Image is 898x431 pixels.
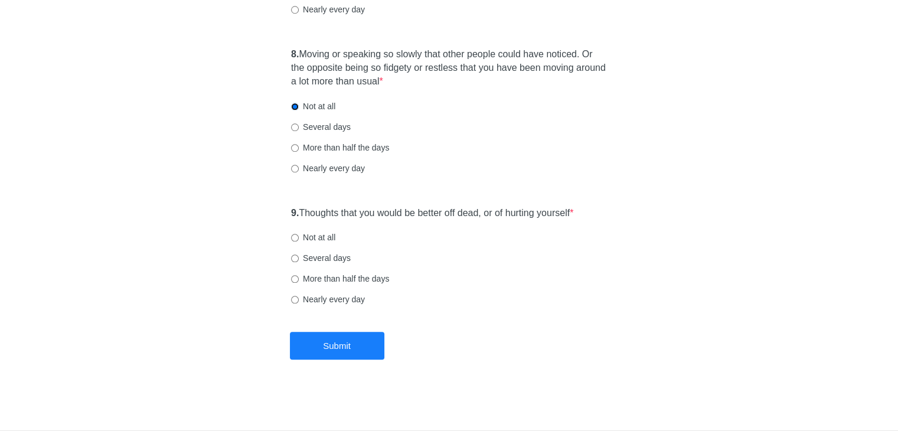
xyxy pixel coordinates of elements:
strong: 8. [291,49,299,59]
input: Several days [291,123,299,131]
label: Several days [291,252,351,264]
label: Moving or speaking so slowly that other people could have noticed. Or the opposite being so fidge... [291,48,607,89]
input: More than half the days [291,144,299,152]
label: Thoughts that you would be better off dead, or of hurting yourself [291,207,573,220]
label: Several days [291,121,351,133]
input: Not at all [291,103,299,110]
label: More than half the days [291,142,389,154]
label: Nearly every day [291,293,365,305]
label: Not at all [291,100,335,112]
label: Not at all [291,231,335,243]
label: More than half the days [291,273,389,285]
label: Nearly every day [291,162,365,174]
button: Submit [290,332,384,360]
input: Several days [291,254,299,262]
input: Nearly every day [291,296,299,303]
input: Nearly every day [291,165,299,172]
input: Nearly every day [291,6,299,14]
input: Not at all [291,234,299,241]
input: More than half the days [291,275,299,283]
strong: 9. [291,208,299,218]
label: Nearly every day [291,4,365,15]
